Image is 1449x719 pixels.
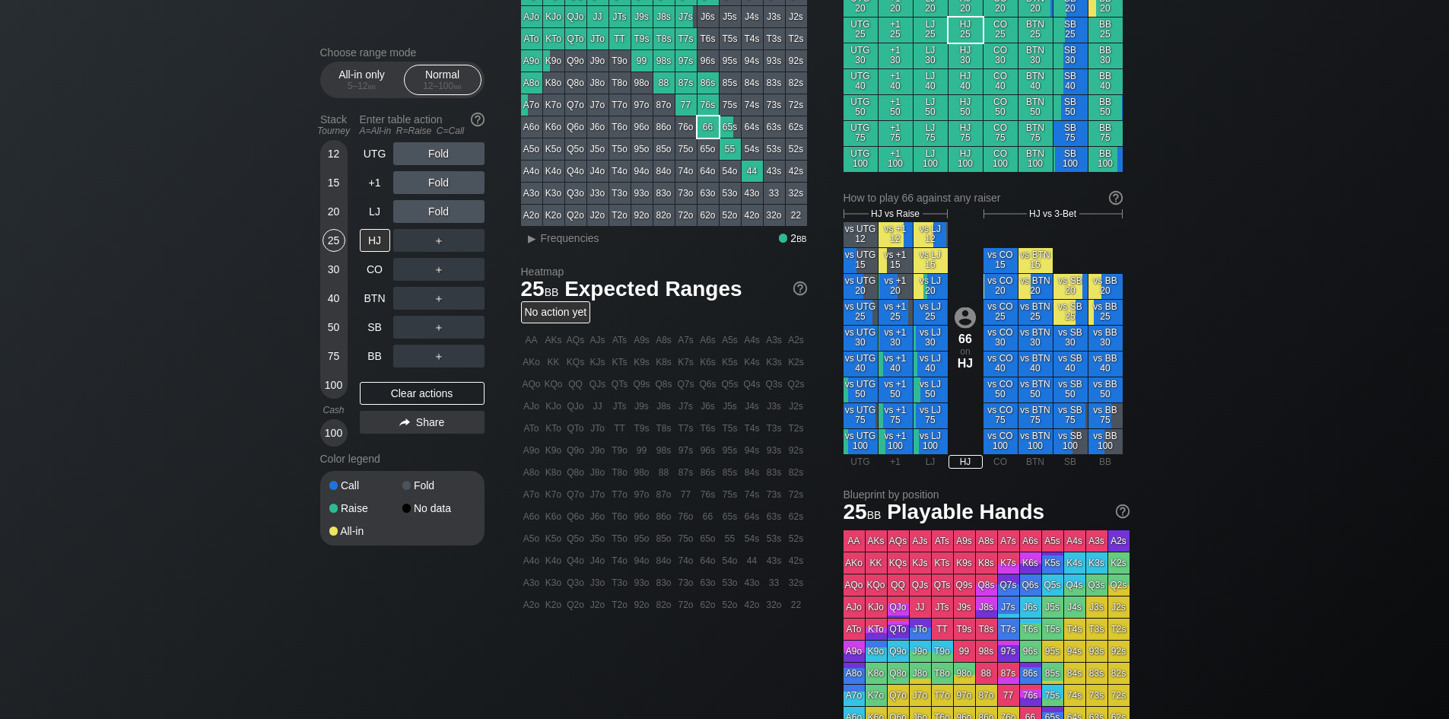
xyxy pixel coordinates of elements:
[844,274,878,299] div: vs UTG 20
[675,183,697,204] div: 73o
[360,142,390,165] div: UTG
[587,138,609,160] div: J5o
[360,126,485,136] div: A=All-in R=Raise C=Call
[521,266,807,278] h2: Heatmap
[720,161,741,182] div: 54o
[879,95,913,120] div: +1 50
[411,81,475,91] div: 12 – 100
[786,72,807,94] div: 82s
[609,116,631,138] div: T6o
[1018,248,1053,273] div: vs BTN 15
[914,95,948,120] div: LJ 50
[1053,121,1088,146] div: SB 75
[1018,300,1053,325] div: vs BTN 25
[697,6,719,27] div: J6s
[521,28,542,49] div: ATo
[844,192,1123,204] div: How to play 66 against any raiser
[742,329,763,351] div: A4s
[949,307,983,370] div: on
[1088,121,1123,146] div: BB 75
[675,6,697,27] div: J7s
[323,229,345,252] div: 25
[844,43,878,68] div: UTG 30
[323,422,345,444] div: 100
[697,329,719,351] div: A6s
[983,300,1018,325] div: vs CO 25
[543,116,564,138] div: K6o
[949,332,983,345] div: 66
[742,94,763,116] div: 74s
[786,161,807,182] div: 42s
[329,480,402,491] div: Call
[786,205,807,226] div: 22
[653,205,675,226] div: 82o
[323,142,345,165] div: 12
[949,17,983,43] div: HJ 25
[327,65,397,94] div: All-in only
[653,329,675,351] div: A8s
[323,171,345,194] div: 15
[368,81,377,91] span: bb
[565,161,586,182] div: Q4o
[1088,147,1123,172] div: BB 100
[1088,43,1123,68] div: BB 30
[360,258,390,281] div: CO
[393,229,485,252] div: ＋
[786,94,807,116] div: 72s
[323,287,345,310] div: 40
[720,72,741,94] div: 85s
[543,6,564,27] div: KJo
[653,352,675,373] div: K8s
[587,116,609,138] div: J6o
[697,183,719,204] div: 63o
[786,6,807,27] div: J2s
[1053,326,1088,351] div: vs SB 30
[720,352,741,373] div: K5s
[983,17,1018,43] div: CO 25
[983,69,1018,94] div: CO 40
[565,352,586,373] div: KQs
[469,111,486,128] img: help.32db89a4.svg
[653,28,675,49] div: T8s
[1018,274,1053,299] div: vs BTN 20
[543,94,564,116] div: K7o
[521,116,542,138] div: A6o
[360,316,390,339] div: SB
[1114,503,1131,520] img: help.32db89a4.svg
[360,200,390,223] div: LJ
[1053,43,1088,68] div: SB 30
[742,28,763,49] div: T4s
[983,274,1018,299] div: vs CO 20
[543,329,564,351] div: AKs
[720,205,741,226] div: 52o
[1053,95,1088,120] div: SB 50
[844,326,878,351] div: vs UTG 30
[565,28,586,49] div: QTo
[653,6,675,27] div: J8s
[786,138,807,160] div: 52s
[955,307,976,328] img: icon-avatar.b40e07d9.svg
[565,183,586,204] div: Q3o
[360,107,485,142] div: Enter table action
[844,121,878,146] div: UTG 75
[393,345,485,367] div: ＋
[521,352,542,373] div: AKo
[653,116,675,138] div: 86o
[742,161,763,182] div: 44
[675,28,697,49] div: T7s
[320,46,485,59] h2: Choose range mode
[587,6,609,27] div: JJ
[545,282,559,299] span: bb
[720,329,741,351] div: A5s
[786,28,807,49] div: T2s
[609,205,631,226] div: T2o
[879,248,913,273] div: vs +1 15
[675,72,697,94] div: 87s
[1018,69,1053,94] div: BTN 40
[844,147,878,172] div: UTG 100
[879,300,913,325] div: vs +1 25
[609,6,631,27] div: JTs
[587,183,609,204] div: J3o
[786,329,807,351] div: A2s
[521,161,542,182] div: A4o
